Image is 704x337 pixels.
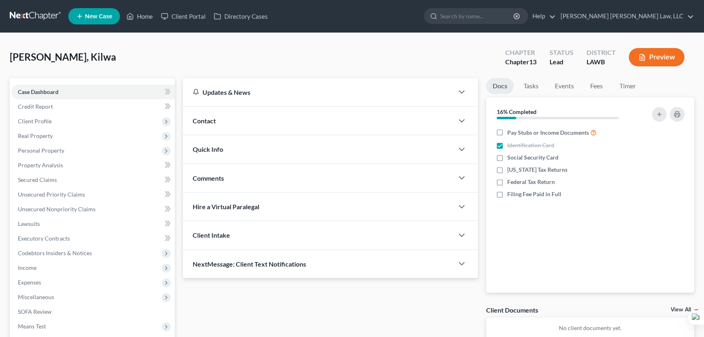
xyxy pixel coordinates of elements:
[507,129,589,137] span: Pay Stubs or Income Documents
[550,48,574,57] div: Status
[584,78,610,94] a: Fees
[528,9,556,24] a: Help
[18,220,40,227] span: Lawsuits
[507,190,561,198] span: Filing Fee Paid in Full
[193,117,216,125] span: Contact
[507,141,554,149] span: Identification Card
[550,57,574,67] div: Lead
[671,307,691,313] a: View All
[676,309,696,329] iframe: Intercom live chat
[629,48,684,66] button: Preview
[18,191,85,198] span: Unsecured Priority Claims
[122,9,157,24] a: Home
[18,235,70,242] span: Executory Contracts
[193,231,230,239] span: Client Intake
[18,323,46,330] span: Means Test
[587,57,616,67] div: LAWB
[529,58,537,66] span: 13
[507,166,567,174] span: [US_STATE] Tax Returns
[693,309,700,316] span: 3
[210,9,272,24] a: Directory Cases
[18,308,52,315] span: SOFA Review
[507,178,555,186] span: Federal Tax Return
[556,9,694,24] a: [PERSON_NAME] [PERSON_NAME] Law, LLC
[18,132,53,139] span: Real Property
[613,78,642,94] a: Timer
[486,78,514,94] a: Docs
[193,260,306,268] span: NextMessage: Client Text Notifications
[18,176,57,183] span: Secured Claims
[18,147,64,154] span: Personal Property
[18,103,53,110] span: Credit Report
[587,48,616,57] div: District
[11,173,175,187] a: Secured Claims
[11,99,175,114] a: Credit Report
[11,304,175,319] a: SOFA Review
[505,48,537,57] div: Chapter
[11,187,175,202] a: Unsecured Priority Claims
[18,118,52,125] span: Client Profile
[18,293,54,300] span: Miscellaneous
[157,9,210,24] a: Client Portal
[18,279,41,286] span: Expenses
[18,88,59,95] span: Case Dashboard
[505,57,537,67] div: Chapter
[18,249,92,256] span: Codebtors Insiders & Notices
[18,206,96,212] span: Unsecured Nonpriority Claims
[85,13,112,20] span: New Case
[193,174,224,182] span: Comments
[493,324,688,332] p: No client documents yet.
[11,202,175,217] a: Unsecured Nonpriority Claims
[11,217,175,231] a: Lawsuits
[548,78,580,94] a: Events
[11,231,175,246] a: Executory Contracts
[507,153,558,162] span: Social Security Card
[11,85,175,99] a: Case Dashboard
[517,78,545,94] a: Tasks
[486,306,538,314] div: Client Documents
[10,51,116,63] span: [PERSON_NAME], Kilwa
[193,203,259,210] span: Hire a Virtual Paralegal
[193,88,444,96] div: Updates & News
[440,9,515,24] input: Search by name...
[193,145,223,153] span: Quick Info
[18,162,63,168] span: Property Analysis
[18,264,37,271] span: Income
[11,158,175,173] a: Property Analysis
[497,108,537,115] strong: 16% Completed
